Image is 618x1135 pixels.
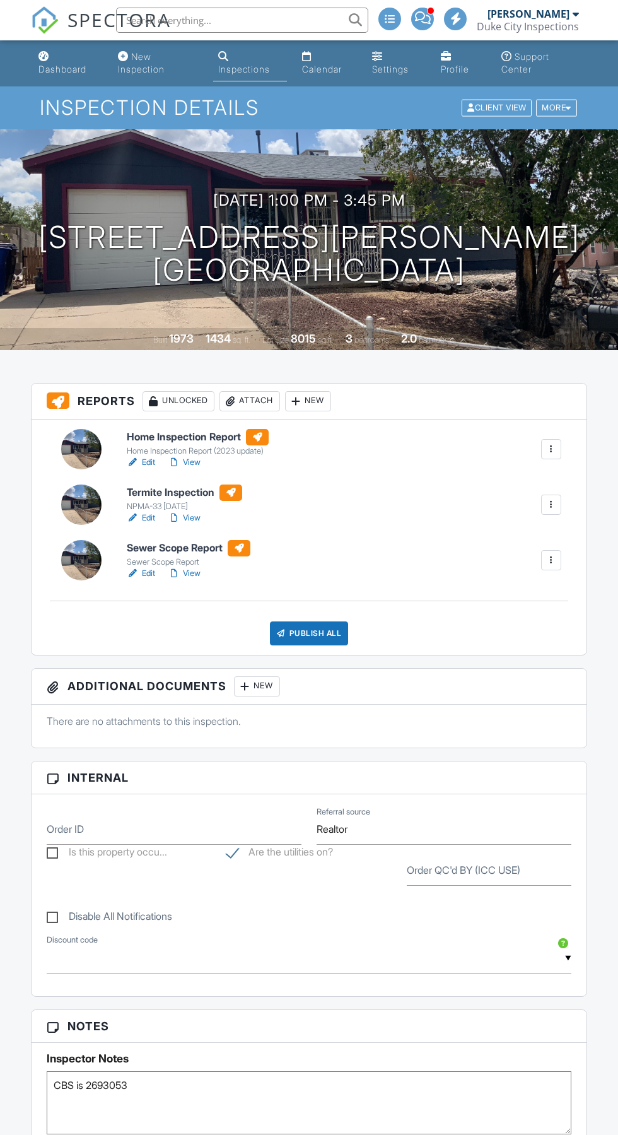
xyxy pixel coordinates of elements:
a: View [168,567,201,580]
h3: Notes [32,1010,586,1043]
div: New [285,391,331,411]
span: sq. ft. [233,335,250,344]
span: sq.ft. [318,335,334,344]
a: New Inspection [113,45,203,81]
span: bathrooms [419,335,455,344]
img: The Best Home Inspection Software - Spectora [31,6,59,34]
h3: Internal [32,762,586,794]
div: Profile [441,64,469,74]
a: Client View [460,102,535,112]
div: Client View [462,100,532,117]
a: Edit [127,456,155,469]
span: Built [153,335,167,344]
div: Home Inspection Report (2023 update) [127,446,269,456]
a: Settings [367,45,426,81]
div: 1973 [169,332,194,345]
label: Disable All Notifications [47,910,172,926]
h1: [STREET_ADDRESS][PERSON_NAME] [GEOGRAPHIC_DATA] [38,221,580,288]
a: SPECTORA [31,17,171,44]
label: Order ID [47,822,84,836]
a: View [168,456,201,469]
div: More [536,100,577,117]
span: bedrooms [354,335,389,344]
div: Dashboard [38,64,86,74]
h1: Inspection Details [40,97,578,119]
label: Is this property occupied? [47,846,167,862]
h6: Sewer Scope Report [127,540,250,556]
a: Home Inspection Report Home Inspection Report (2023 update) [127,429,269,457]
div: Sewer Scope Report [127,557,250,567]
div: NPMA-33 [DATE] [127,502,242,512]
span: SPECTORA [67,6,171,33]
a: Edit [127,512,155,524]
div: 3 [346,332,353,345]
a: Profile [436,45,486,81]
div: Inspections [218,64,270,74]
div: Support Center [501,51,549,74]
div: Settings [372,64,409,74]
label: Are the utilities on? [226,846,333,862]
input: Search everything... [116,8,368,33]
h6: Termite Inspection [127,485,242,501]
div: Attach [219,391,280,411]
h3: [DATE] 1:00 pm - 3:45 pm [213,192,405,209]
a: Dashboard [33,45,103,81]
a: Support Center [496,45,585,81]
a: Edit [127,567,155,580]
a: Sewer Scope Report Sewer Scope Report [127,540,250,568]
div: New [234,676,280,697]
a: Inspections [213,45,286,81]
div: Duke City Inspections [477,20,579,33]
div: Unlocked [143,391,214,411]
div: 2.0 [401,332,417,345]
div: [PERSON_NAME] [487,8,569,20]
label: Referral source [317,806,370,818]
div: New Inspection [118,51,165,74]
h5: Inspector Notes [47,1052,571,1065]
div: 8015 [291,332,316,345]
div: Calendar [302,64,342,74]
label: Order QC'd BY (ICC USE) [407,863,520,877]
a: Termite Inspection NPMA-33 [DATE] [127,485,242,512]
a: View [168,512,201,524]
h3: Reports [32,384,586,420]
label: Discount code [47,934,98,946]
textarea: CBS is 2693053 [47,1071,571,1134]
span: Lot Size [262,335,289,344]
input: Order QC'd BY (ICC USE) [407,855,571,886]
a: Calendar [297,45,358,81]
h6: Home Inspection Report [127,429,269,445]
p: There are no attachments to this inspection. [47,714,571,728]
div: 1434 [206,332,231,345]
h3: Additional Documents [32,669,586,705]
div: Publish All [270,621,349,645]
